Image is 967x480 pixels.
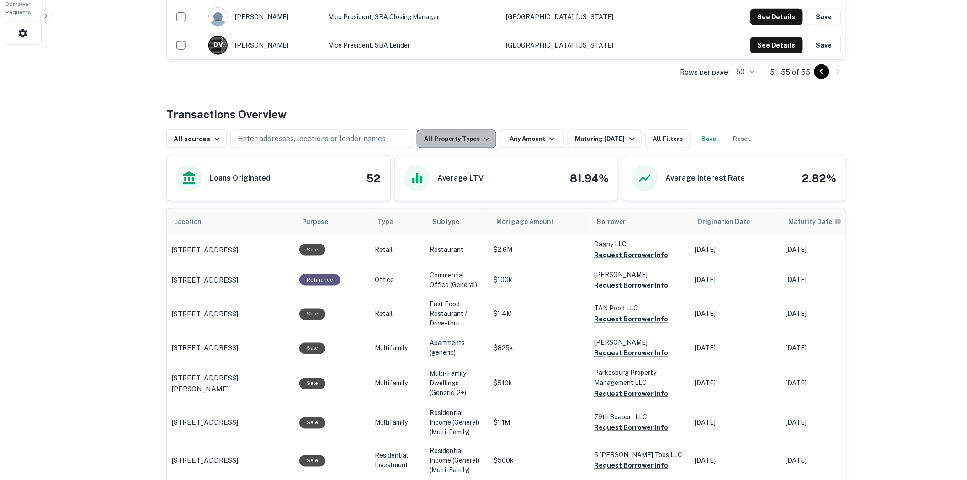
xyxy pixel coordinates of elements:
span: Origination Date [697,216,762,227]
p: Residential Income (General) (Multi-Family) [430,409,484,437]
p: [PERSON_NAME] [594,338,685,348]
a: [STREET_ADDRESS] [171,275,290,286]
p: [STREET_ADDRESS] [171,343,238,354]
h6: Average Interest Rate [665,173,745,184]
button: All sources [166,130,227,148]
p: [STREET_ADDRESS] [171,417,238,428]
button: See Details [750,9,803,25]
button: Reset [728,130,757,148]
a: [STREET_ADDRESS] [171,343,290,354]
p: $825k [494,344,585,353]
h4: 52 [367,170,381,187]
td: [GEOGRAPHIC_DATA], [US_STATE] [502,31,711,59]
button: Request Borrower Info [594,460,668,471]
button: Request Borrower Info [594,389,668,400]
span: Purpose [302,216,340,227]
p: [DATE] [695,344,777,353]
div: Sale [299,309,325,320]
button: Any Amount [500,130,564,148]
th: Subtype [425,209,489,235]
div: All sources [174,133,223,144]
p: 51–55 of 55 [770,67,811,78]
p: Residential Income (General) (Multi-Family) [430,447,484,475]
button: Maturing [DATE] [568,130,641,148]
p: [STREET_ADDRESS] [171,275,238,286]
p: Multi-Family Dwellings (Generic, 2+) [430,369,484,398]
th: Borrower [590,209,690,235]
div: Sale [299,244,325,256]
th: Location [167,209,295,235]
p: $500k [494,456,585,466]
h6: Average LTV [438,173,484,184]
button: Enter addresses, locations or lender names [230,130,413,148]
div: Sale [299,378,325,389]
div: This loan purpose was for refinancing [299,274,340,286]
p: $100k [494,275,585,285]
p: Parkesburg Property Management LLC [594,368,685,388]
img: 9c8pery4andzj6ohjkjp54ma2 [209,8,227,26]
p: Multifamily [375,344,420,353]
div: Maturity dates displayed may be estimated. Please contact the lender for the most accurate maturi... [789,217,842,227]
td: [GEOGRAPHIC_DATA], [US_STATE] [502,3,711,31]
p: Apartments (generic) [430,339,484,358]
button: Request Borrower Info [594,250,668,261]
th: Origination Date [690,209,781,235]
p: [DATE] [786,275,868,285]
div: [PERSON_NAME] [208,7,320,27]
h4: 2.82% [802,170,837,187]
div: 50 [733,65,756,79]
div: Sale [299,455,325,467]
p: [DATE] [786,309,868,319]
p: [DATE] [786,418,868,428]
button: Save [807,37,841,53]
p: Retail [375,309,420,319]
p: $1.4M [494,309,585,319]
p: Dagny LLC [594,239,685,249]
p: $1.1M [494,418,585,428]
p: [DATE] [695,379,777,389]
button: Save [807,9,841,25]
th: Mortgage Amount [489,209,590,235]
td: Vice President, SBA Closing Manager [324,3,502,31]
h6: Loans Originated [210,173,271,184]
p: Office [375,275,420,285]
button: All Property Types [417,130,496,148]
span: Borrower Requests [5,1,31,16]
p: [DATE] [786,245,868,255]
button: Request Borrower Info [594,422,668,433]
span: Location [174,216,213,227]
p: [STREET_ADDRESS] [171,455,238,466]
button: Save your search to get updates of matches that match your search criteria. [695,130,724,148]
p: [STREET_ADDRESS] [171,309,238,320]
p: [PERSON_NAME] [594,270,685,280]
div: Sale [299,343,325,354]
p: Multifamily [375,418,420,428]
p: [DATE] [695,245,777,255]
a: [STREET_ADDRESS] [171,309,290,320]
td: Vice President, SBA Lender [324,31,502,59]
p: [DATE] [786,344,868,353]
p: Commercial Office (General) [430,271,484,290]
p: Retail [375,245,420,255]
a: [STREET_ADDRESS] [171,455,290,466]
p: $2.6M [494,245,585,255]
h4: Transactions Overview [166,106,287,123]
p: Fast Food Restaurant / Drive-thru [430,300,484,329]
button: Request Borrower Info [594,314,668,325]
th: Type [370,209,425,235]
button: Request Borrower Info [594,280,668,291]
div: Maturing [DATE] [575,133,637,144]
div: Chat Widget [921,407,967,451]
div: Sale [299,417,325,429]
p: [DATE] [695,275,777,285]
span: Borrower [597,216,626,227]
p: Rows per page: [680,67,729,78]
a: [STREET_ADDRESS][PERSON_NAME] [171,373,290,395]
p: 79th Seaport LLC [594,412,685,422]
p: [STREET_ADDRESS] [171,245,238,256]
p: [DATE] [695,456,777,466]
span: Subtype [432,216,459,227]
p: [DATE] [786,379,868,389]
p: [DATE] [695,309,777,319]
